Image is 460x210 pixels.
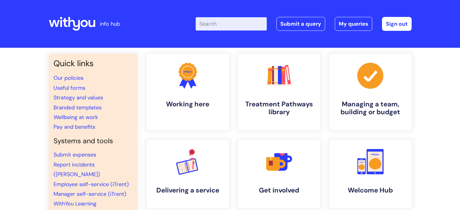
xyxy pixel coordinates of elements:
a: Submit a query [276,17,325,31]
a: Working here [147,54,229,130]
p: info hub [100,19,120,29]
a: Pay and benefits [54,123,95,131]
a: Wellbeing at work [54,114,98,121]
a: My queries [335,17,372,31]
a: Treatment Pathways library [238,54,320,130]
h4: Managing a team, building or budget [334,100,407,116]
a: Our policies [54,74,83,82]
a: Report incidents ([PERSON_NAME]) [54,161,100,178]
a: Useful forms [54,84,85,92]
h4: Delivering a service [152,186,224,194]
h4: Get involved [243,186,315,194]
a: Welcome Hub [329,140,412,208]
a: Delivering a service [147,140,229,208]
a: Manager self-service (iTrent) [54,190,126,198]
a: Get involved [238,140,320,208]
a: Sign out [382,17,412,31]
input: Search [196,17,267,31]
h4: Systems and tools [54,137,132,145]
h4: Treatment Pathways library [243,100,315,116]
div: | - [196,17,412,31]
a: Strategy and values [54,94,103,101]
h4: Working here [152,100,224,108]
a: Submit expenses [54,151,96,158]
a: WithYou Learning [54,200,96,207]
a: Managing a team, building or budget [329,54,412,130]
h3: Quick links [54,59,132,68]
h4: Welcome Hub [334,186,407,194]
a: Branded templates [54,104,102,111]
a: Employee self-service (iTrent) [54,181,129,188]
